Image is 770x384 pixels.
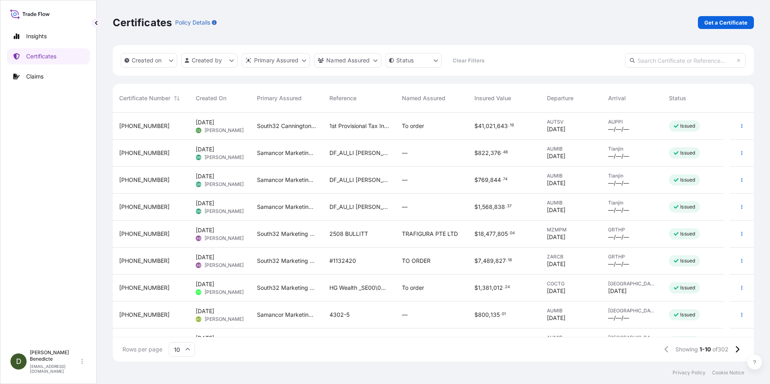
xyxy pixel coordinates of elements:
span: Created On [196,94,226,102]
span: — [402,311,408,319]
span: , [494,258,495,264]
span: Arrival [608,94,626,102]
span: — [402,149,408,157]
span: [DATE] [196,334,214,342]
span: ZARCB [547,254,595,260]
span: 24 [505,286,510,289]
span: 822 [478,150,489,156]
span: [PERSON_NAME] [205,127,244,134]
span: 1 [478,204,480,210]
span: GRTHP [608,254,656,260]
span: AUMIB [547,173,595,179]
span: —/—/— [608,233,629,241]
span: [DATE] [547,314,565,322]
p: Issued [680,204,695,210]
span: DF_AU_LI [PERSON_NAME] 3 [329,176,389,184]
p: Certificates [113,16,172,29]
span: AUMIB [547,334,595,341]
p: Issued [680,312,695,318]
span: [DATE] [196,199,214,207]
span: $ [474,150,478,156]
button: certificateStatus Filter options [385,53,442,68]
span: 376 [491,150,501,156]
span: TRAFIGURA PTE LTD [402,230,458,238]
span: [DATE] [547,179,565,187]
p: [EMAIL_ADDRESS][DOMAIN_NAME] [30,364,80,374]
span: 489 [483,258,494,264]
span: Departure [547,94,573,102]
span: 800 [478,312,489,318]
span: $ [474,258,478,264]
button: Sort [172,93,182,103]
span: [DATE] [196,226,214,234]
span: Reference [329,94,356,102]
span: South32 Marketing Pte Ltd [257,230,317,238]
span: Showing [675,345,698,353]
p: Issued [680,285,695,291]
span: #1132420 [329,257,356,265]
span: 7 [478,258,481,264]
span: — [402,176,408,184]
span: 1-10 [700,345,711,353]
span: [PHONE_NUMBER] [119,311,170,319]
span: D [16,357,21,365]
span: To order [402,284,424,292]
span: Insured Value [474,94,511,102]
span: [PHONE_NUMBER] [119,149,170,157]
span: [PERSON_NAME] [205,316,244,322]
span: [DATE] [608,287,627,295]
span: —/—/— [608,260,629,268]
p: Certificates [26,52,56,60]
p: Claims [26,72,43,81]
span: . [503,286,505,289]
span: GRTHP [608,227,656,233]
p: [PERSON_NAME] Benedicte [30,349,80,362]
p: Created on [132,56,162,64]
span: [DATE] [547,206,565,214]
span: GW [196,207,201,215]
span: $ [474,231,478,237]
p: Insights [26,32,47,40]
span: GW [196,180,201,188]
span: . [508,232,509,235]
p: Named Assured [326,56,370,64]
span: $ [474,285,478,291]
span: [DATE] [547,287,565,295]
span: 568 [482,204,493,210]
p: Privacy Policy [673,370,706,376]
span: Primary Assured [257,94,302,102]
span: 1 [478,285,480,291]
span: , [492,285,493,291]
span: , [489,312,491,318]
span: 41 [478,123,484,129]
span: [DATE] [196,280,214,288]
span: [PHONE_NUMBER] [119,203,170,211]
span: . [505,205,507,208]
span: — [402,203,408,211]
span: 838 [494,204,505,210]
span: Samancor Marketing Pte Ltd [257,203,317,211]
p: Get a Certificate [704,19,747,27]
span: COCTG [547,281,595,287]
span: South32 Marketing Pte Ltd [257,257,317,265]
span: Tianjin [608,200,656,206]
span: [DATE] [547,125,565,133]
span: [PERSON_NAME] [205,208,244,215]
span: To order [402,122,424,130]
span: [PHONE_NUMBER] [119,230,170,238]
span: 4302-5 [329,311,350,319]
span: Samancor Marketing Pte Ltd [257,176,317,184]
span: [DATE] [547,152,565,160]
span: South32 Cannington Pty Ltd [257,122,317,130]
span: , [496,231,497,237]
p: Primary Assured [254,56,298,64]
span: Named Assured [402,94,445,102]
span: AB [197,261,201,269]
span: CL [197,126,201,134]
p: Issued [680,177,695,183]
span: —/—/— [608,152,629,160]
span: [PERSON_NAME] [205,262,244,268]
span: [GEOGRAPHIC_DATA] [608,308,656,314]
span: DF_AU_LI [PERSON_NAME] 3 [329,149,389,157]
span: Tianjin [608,173,656,179]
